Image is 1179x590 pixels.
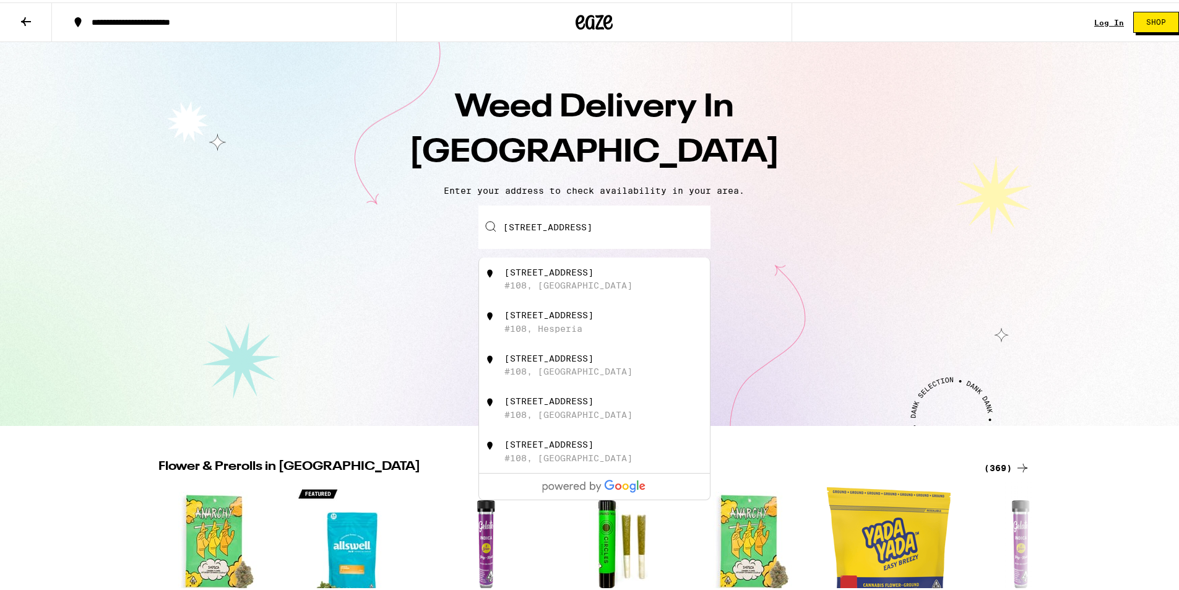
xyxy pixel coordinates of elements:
a: Log In [1094,16,1124,24]
div: #108, Hesperia [504,321,582,331]
h1: Weed Delivery In [378,83,811,173]
span: Hi. Need any help? [7,9,89,19]
div: #108, [GEOGRAPHIC_DATA] [504,364,633,374]
div: [STREET_ADDRESS] [504,394,594,404]
div: [STREET_ADDRESS] [504,437,594,447]
img: 6201 Yucca St [484,394,496,406]
button: Shop [1133,9,1179,30]
img: 6201 Yucca St [484,265,496,277]
div: [STREET_ADDRESS] [504,351,594,361]
span: Shop [1146,16,1166,24]
h2: Flower & Prerolls in [GEOGRAPHIC_DATA] [158,458,969,473]
img: 6201 Yucca St [484,308,496,320]
img: 6201 South Yucca Street [484,351,496,363]
div: #108, [GEOGRAPHIC_DATA] [504,278,633,288]
span: [GEOGRAPHIC_DATA] [409,134,780,167]
div: [STREET_ADDRESS] [504,308,594,318]
div: #108, [GEOGRAPHIC_DATA] [504,407,633,417]
input: Enter your delivery address [478,203,710,246]
div: [STREET_ADDRESS] [504,265,594,275]
a: (369) [984,458,1030,473]
div: #108, [GEOGRAPHIC_DATA] [504,451,633,461]
p: Enter your address to check availability in your area. [12,183,1176,193]
img: 6201 Yucca St [484,437,496,449]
